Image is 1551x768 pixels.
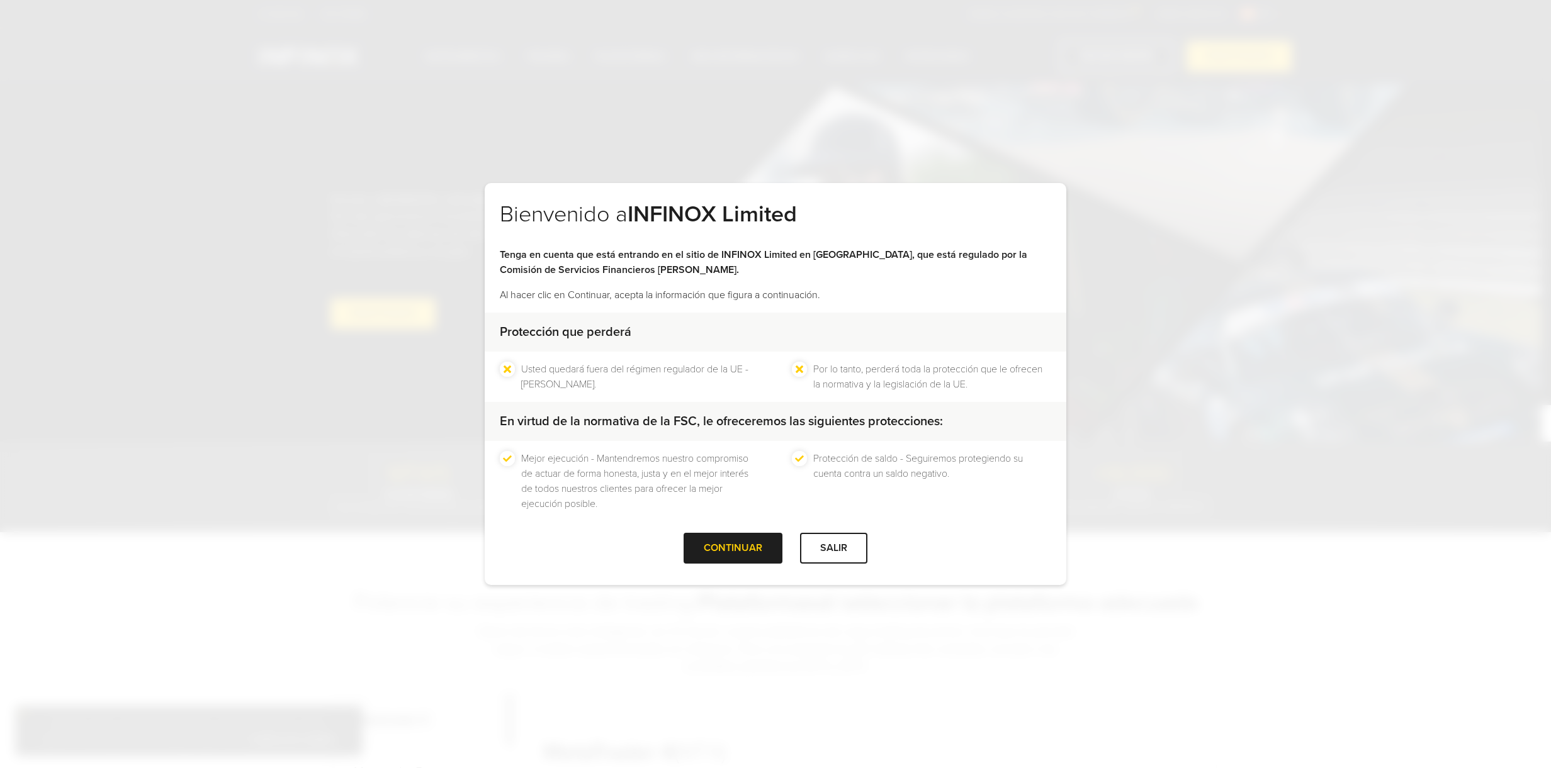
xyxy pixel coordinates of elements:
[500,201,1051,247] h2: Bienvenido a
[813,451,1051,511] li: Protección de saldo - Seguiremos protegiendo su cuenta contra un saldo negativo.
[500,248,1027,276] strong: Tenga en cuenta que está entrando en el sitio de INFINOX Limited en [GEOGRAPHIC_DATA], que está r...
[684,533,782,564] div: CONTINUAR
[521,362,759,392] li: Usted quedará fuera del régimen regulador de la UE - [PERSON_NAME].
[500,325,631,340] strong: Protección que perderá
[500,414,943,429] strong: En virtud de la normativa de la FSC, le ofreceremos las siguientes protecciones:
[500,287,1051,303] p: Al hacer clic en Continuar, acepta la información que figura a continuación.
[800,533,867,564] div: SALIR
[813,362,1051,392] li: Por lo tanto, perderá toda la protección que le ofrecen la normativa y la legislación de la UE.
[521,451,759,511] li: Mejor ejecución - Mantendremos nuestro compromiso de actuar de forma honesta, justa y en el mejor...
[628,201,797,228] strong: INFINOX Limited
